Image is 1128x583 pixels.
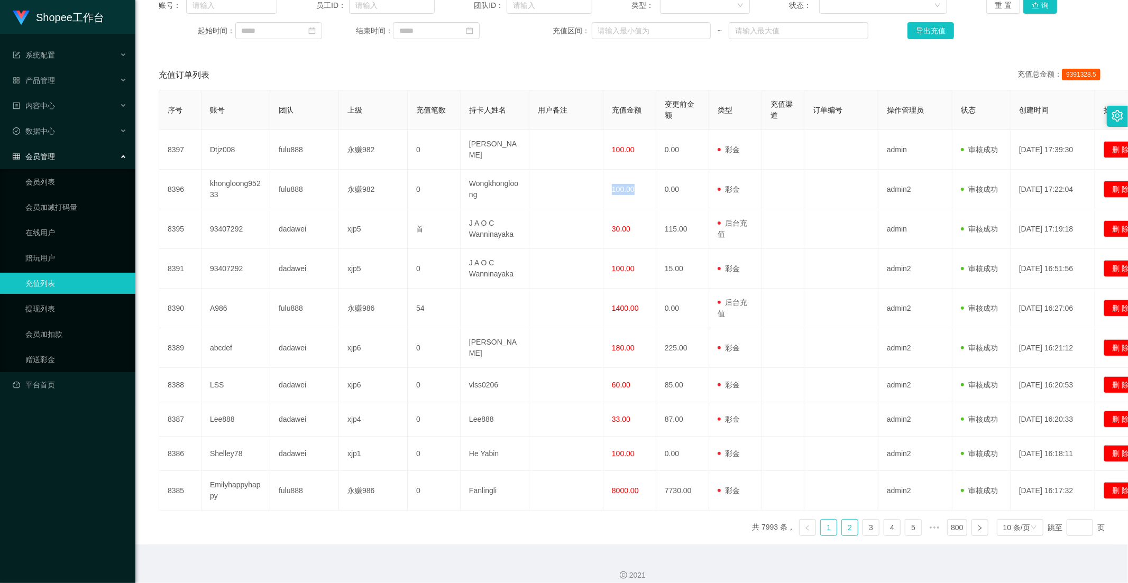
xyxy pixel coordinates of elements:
[799,519,816,536] li: 上一页
[347,106,362,114] span: 上级
[612,344,635,352] span: 180.00
[656,130,709,170] td: 0.00
[1011,249,1095,289] td: [DATE] 16:51:56
[841,519,858,536] li: 2
[159,130,201,170] td: 8397
[339,170,408,209] td: 永赚982
[553,25,591,36] span: 充值区间：
[25,349,127,370] a: 赠送彩金
[408,130,461,170] td: 0
[270,130,339,170] td: fulu888
[339,368,408,402] td: xjp6
[1011,130,1095,170] td: [DATE] 17:39:30
[25,222,127,243] a: 在线用户
[408,328,461,368] td: 0
[408,471,461,511] td: 0
[718,449,740,458] span: 彩金
[718,185,740,193] span: 彩金
[665,100,694,119] span: 变更前金额
[308,27,316,34] i: 图标: calendar
[878,437,952,471] td: admin2
[656,437,709,471] td: 0.00
[270,289,339,328] td: fulu888
[612,449,635,458] span: 100.00
[13,152,55,161] span: 会员管理
[210,106,225,114] span: 账号
[612,264,635,273] span: 100.00
[804,525,811,531] i: 图标: left
[961,449,998,458] span: 审核成功
[711,25,729,36] span: ~
[201,402,270,437] td: Lee888
[339,209,408,249] td: xjp5
[1011,402,1095,437] td: [DATE] 16:20:33
[1011,170,1095,209] td: [DATE] 17:22:04
[201,130,270,170] td: Dtjz008
[461,437,529,471] td: He Yabin
[408,170,461,209] td: 0
[270,249,339,289] td: dadawei
[718,298,747,318] span: 后台充值
[878,289,952,328] td: admin2
[13,51,20,59] i: 图标: form
[159,437,201,471] td: 8386
[461,130,529,170] td: [PERSON_NAME]
[971,519,988,536] li: 下一页
[656,249,709,289] td: 15.00
[461,328,529,368] td: [PERSON_NAME]
[1011,437,1095,471] td: [DATE] 16:18:11
[905,519,922,536] li: 5
[469,106,506,114] span: 持卡人姓名
[270,170,339,209] td: fulu888
[466,27,473,34] i: 图标: calendar
[25,298,127,319] a: 提现列表
[718,344,740,352] span: 彩金
[656,328,709,368] td: 225.00
[878,170,952,209] td: admin2
[961,415,998,423] span: 审核成功
[408,289,461,328] td: 54
[863,519,879,536] li: 3
[25,247,127,269] a: 陪玩用户
[620,571,627,579] i: 图标: copyright
[159,249,201,289] td: 8391
[159,402,201,437] td: 8387
[1048,519,1105,536] div: 跳至 页
[718,264,740,273] span: 彩金
[408,209,461,249] td: 首
[737,2,744,10] i: 图标: down
[887,106,924,114] span: 操作管理员
[408,402,461,437] td: 0
[878,249,952,289] td: admin2
[718,219,747,238] span: 后台充值
[926,519,943,536] span: •••
[718,486,740,495] span: 彩金
[201,328,270,368] td: abcdef
[270,328,339,368] td: dadawei
[961,225,998,233] span: 审核成功
[339,471,408,511] td: 永赚986
[1062,69,1101,80] span: 9391328.5
[934,2,941,10] i: 图标: down
[718,381,740,389] span: 彩金
[926,519,943,536] li: 向后 5 页
[1011,471,1095,511] td: [DATE] 16:17:32
[1112,110,1123,122] i: 图标: setting
[159,69,209,81] span: 充值订单列表
[878,368,952,402] td: admin2
[907,22,954,39] button: 导出充值
[813,106,842,114] span: 订单编号
[612,304,639,312] span: 1400.00
[201,368,270,402] td: LSS
[159,289,201,328] td: 8390
[905,520,921,535] a: 5
[356,25,393,36] span: 结束时间：
[718,415,740,423] span: 彩金
[612,225,630,233] span: 30.00
[201,209,270,249] td: 93407292
[592,22,711,39] input: 请输入最小值为
[13,11,30,25] img: logo.9652507e.png
[201,289,270,328] td: A986
[656,368,709,402] td: 85.00
[461,209,529,249] td: J A O C Wanninayaka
